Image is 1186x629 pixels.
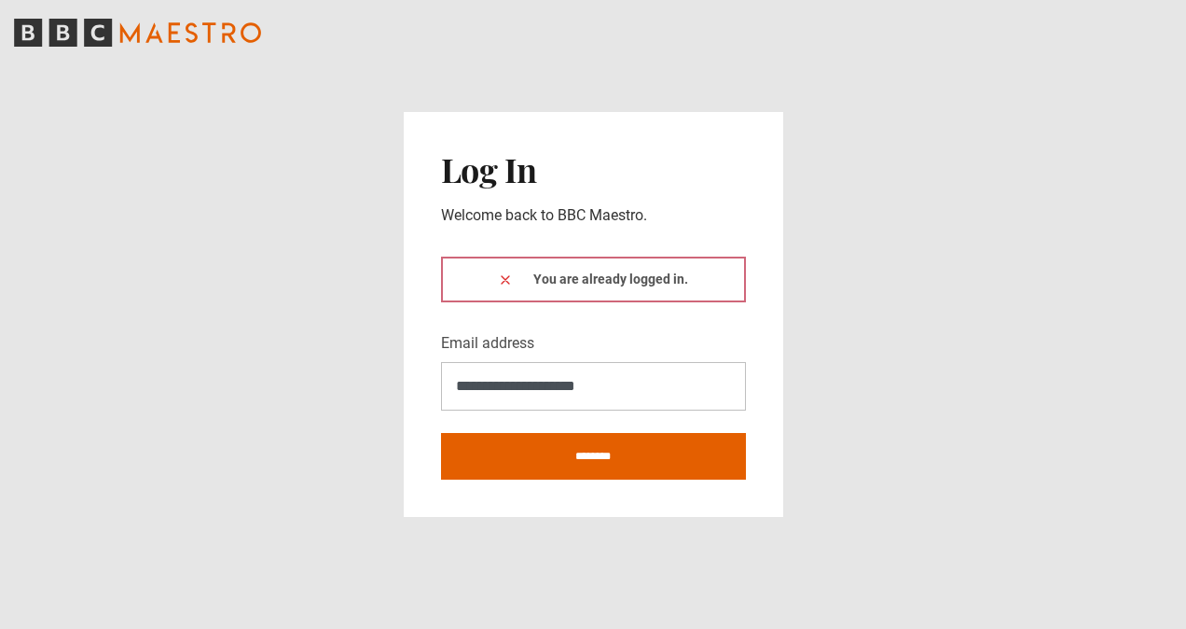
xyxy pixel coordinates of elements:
div: You are already logged in. [441,257,746,302]
p: Welcome back to BBC Maestro. [441,204,746,227]
label: Email address [441,332,534,355]
svg: BBC Maestro [14,19,261,47]
h2: Log In [441,149,746,189]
